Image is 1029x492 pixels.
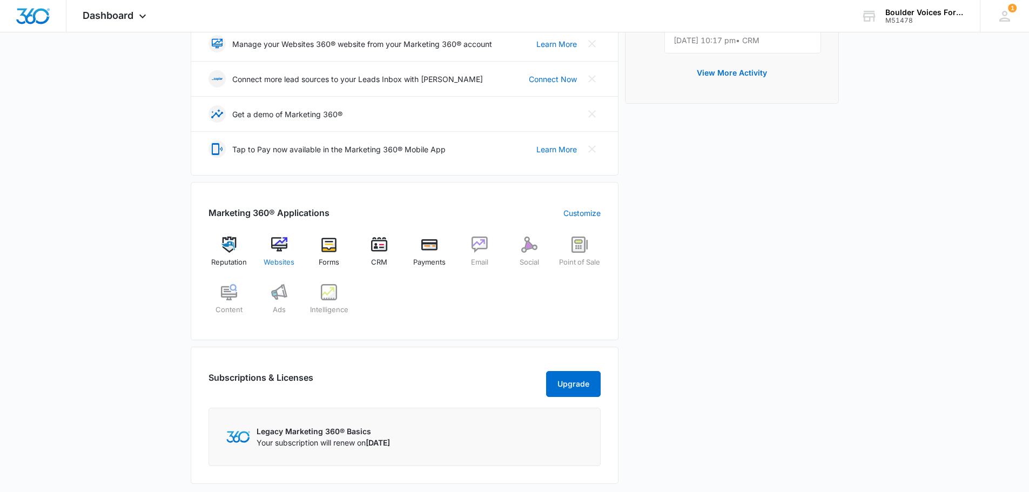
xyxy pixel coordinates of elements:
span: Websites [264,257,294,268]
p: [DATE] 10:17 pm • CRM [674,37,812,44]
a: Payments [409,237,450,275]
span: Point of Sale [559,257,600,268]
span: Content [216,305,243,315]
a: Forms [308,237,350,275]
a: Learn More [536,38,577,50]
button: Close [583,140,601,158]
button: Close [583,105,601,123]
p: Your subscription will renew on [257,437,390,448]
span: Email [471,257,488,268]
div: account id [885,17,964,24]
span: CRM [371,257,387,268]
a: Content [209,284,250,323]
a: Social [509,237,550,275]
span: [DATE] [366,438,390,447]
button: View More Activity [686,60,778,86]
span: Dashboard [83,10,133,21]
h2: Marketing 360® Applications [209,206,329,219]
img: Marketing 360 Logo [226,431,250,442]
a: Email [459,237,500,275]
span: Social [520,257,539,268]
a: Reputation [209,237,250,275]
a: Ads [258,284,300,323]
span: 1 [1008,4,1017,12]
a: Learn More [536,144,577,155]
span: Reputation [211,257,247,268]
button: Upgrade [546,371,601,397]
p: Legacy Marketing 360® Basics [257,426,390,437]
span: Ads [273,305,286,315]
p: Manage your Websites 360® website from your Marketing 360® account [232,38,492,50]
div: account name [885,8,964,17]
p: Connect more lead sources to your Leads Inbox with [PERSON_NAME] [232,73,483,85]
a: Intelligence [308,284,350,323]
span: Intelligence [310,305,348,315]
a: Point of Sale [559,237,601,275]
div: notifications count [1008,4,1017,12]
button: Close [583,35,601,52]
button: Close [583,70,601,87]
h2: Subscriptions & Licenses [209,371,313,393]
a: Connect Now [529,73,577,85]
span: Payments [413,257,446,268]
p: Tap to Pay now available in the Marketing 360® Mobile App [232,144,446,155]
a: Customize [563,207,601,219]
p: Get a demo of Marketing 360® [232,109,342,120]
a: CRM [359,237,400,275]
span: Forms [319,257,339,268]
a: Websites [258,237,300,275]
